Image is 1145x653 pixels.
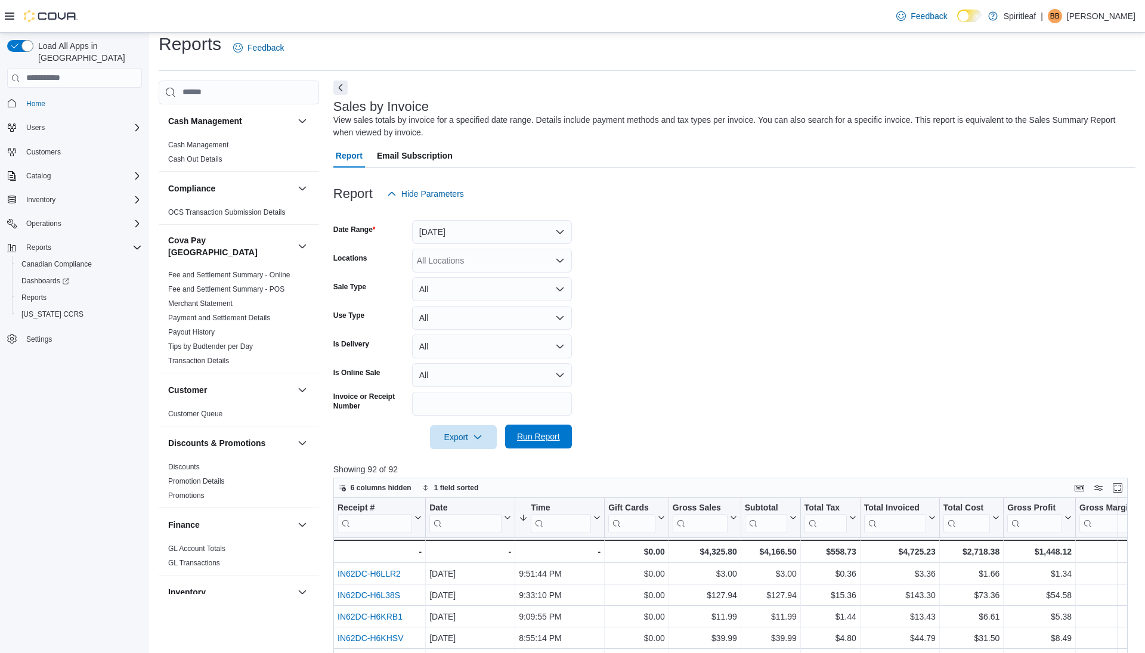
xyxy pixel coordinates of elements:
button: Customers [2,143,147,160]
div: $54.58 [1007,588,1072,602]
a: Dashboards [17,274,74,288]
div: Total Tax [804,502,847,533]
button: Reports [21,240,56,255]
div: Gross Profit [1007,502,1062,513]
span: Settings [21,331,142,346]
span: Reports [21,240,142,255]
a: Settings [21,332,57,346]
button: Keyboard shortcuts [1072,481,1087,495]
label: Sale Type [333,282,366,292]
button: [DATE] [412,220,572,244]
div: $1.34 [1007,567,1072,581]
a: Payout History [168,328,215,336]
a: Reports [17,290,51,305]
div: [DATE] [429,631,511,645]
div: Total Invoiced [864,502,926,513]
button: All [412,277,572,301]
a: Promotion Details [168,477,225,485]
div: $4,325.80 [673,544,737,559]
span: Cash Management [168,140,228,150]
div: $1,448.12 [1007,544,1072,559]
a: Cash Management [168,141,228,149]
span: Reports [26,243,51,252]
a: Payment and Settlement Details [168,314,270,322]
div: $4,166.50 [745,544,797,559]
button: Catalog [2,168,147,184]
span: Washington CCRS [17,307,142,321]
p: [PERSON_NAME] [1067,9,1135,23]
span: Cash Out Details [168,154,222,164]
button: Customer [168,384,293,396]
span: Customers [26,147,61,157]
button: Finance [295,518,310,532]
button: [US_STATE] CCRS [12,306,147,323]
a: GL Transactions [168,559,220,567]
button: All [412,335,572,358]
div: 9:51:44 PM [519,567,601,581]
div: $1.44 [804,609,856,624]
div: $1.66 [943,567,999,581]
div: $15.36 [804,588,856,602]
button: Display options [1091,481,1106,495]
button: Inventory [21,193,60,207]
div: Total Tax [804,502,847,513]
div: Gift Card Sales [608,502,655,533]
div: Subtotal [745,502,787,533]
div: Gross Profit [1007,502,1062,533]
span: Reports [21,293,47,302]
div: $558.73 [804,544,856,559]
div: 8:55:14 PM [519,631,601,645]
button: Date [429,502,511,533]
label: Use Type [333,311,364,320]
div: $5.38 [1007,609,1072,624]
div: $127.94 [745,588,797,602]
div: 9:09:55 PM [519,609,601,624]
div: Customer [159,407,319,426]
button: Inventory [2,191,147,208]
button: Subtotal [745,502,797,533]
button: Total Tax [804,502,856,533]
div: $73.36 [943,588,999,602]
div: Cova Pay [GEOGRAPHIC_DATA] [159,268,319,373]
div: $4,725.23 [864,544,936,559]
div: $3.00 [673,567,737,581]
a: Customers [21,145,66,159]
button: Reports [2,239,147,256]
span: Reports [17,290,142,305]
div: 9:33:10 PM [519,588,601,602]
div: $0.00 [608,609,665,624]
a: Merchant Statement [168,299,233,308]
button: Compliance [168,182,293,194]
button: Catalog [21,169,55,183]
span: 1 field sorted [434,483,479,493]
a: [US_STATE] CCRS [17,307,88,321]
div: View sales totals by invoice for a specified date range. Details include payment methods and tax ... [333,114,1129,139]
div: [DATE] [429,567,511,581]
span: Users [26,123,45,132]
button: Time [519,502,601,533]
button: Inventory [168,586,293,598]
button: Open list of options [555,256,565,265]
h1: Reports [159,32,221,56]
span: 6 columns hidden [351,483,411,493]
a: IN62DC-H6KRB1 [338,612,403,621]
div: Date [429,502,502,533]
span: Customer Queue [168,409,222,419]
div: $0.00 [608,588,665,602]
div: Date [429,502,502,513]
button: All [412,306,572,330]
button: Users [2,119,147,136]
span: GL Transactions [168,558,220,568]
div: $3.00 [745,567,797,581]
button: Inventory [295,585,310,599]
span: [US_STATE] CCRS [21,310,83,319]
a: IN62DC-H6KHSV [338,633,403,643]
a: IN62DC-H6LLR2 [338,569,401,578]
button: Receipt # [338,502,422,533]
div: $0.00 [608,567,665,581]
p: Showing 92 of 92 [333,463,1135,475]
input: Dark Mode [957,10,982,22]
div: Gross Sales [673,502,728,513]
button: 1 field sorted [417,481,484,495]
h3: Compliance [168,182,215,194]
